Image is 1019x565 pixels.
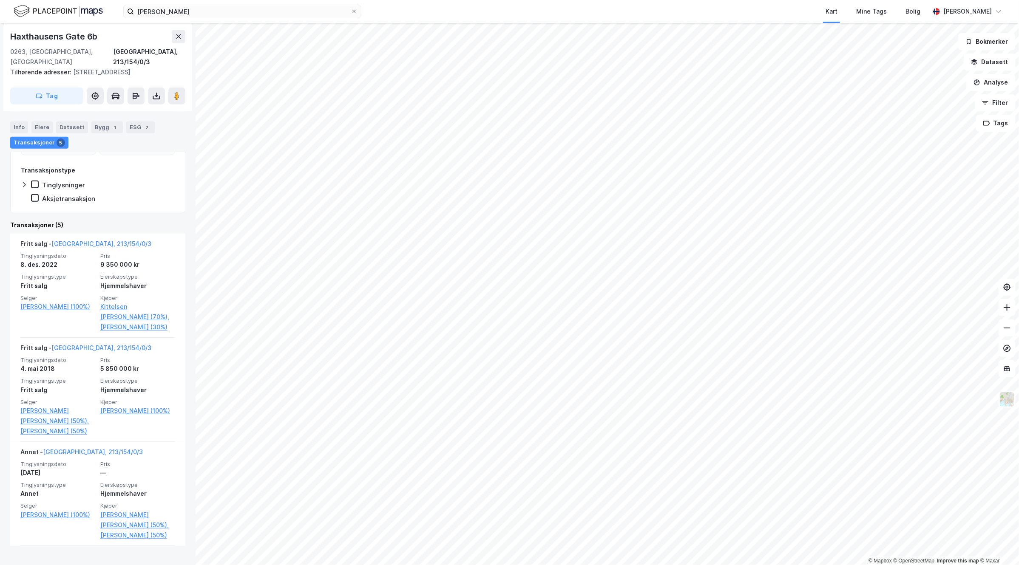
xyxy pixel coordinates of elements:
[91,121,123,133] div: Bygg
[20,510,95,520] a: [PERSON_NAME] (100%)
[100,510,175,530] a: [PERSON_NAME] [PERSON_NAME] (50%),
[20,426,95,436] a: [PERSON_NAME] (50%)
[14,4,103,19] img: logo.f888ab2527a4732fd821a326f86c7f29.svg
[42,181,85,189] div: Tinglysninger
[100,398,175,406] span: Kjøper
[100,260,175,270] div: 9 350 000 kr
[976,524,1019,565] iframe: Chat Widget
[10,68,73,76] span: Tilhørende adresser:
[42,195,95,203] div: Aksjetransaksjon
[869,558,892,564] a: Mapbox
[31,121,53,133] div: Eiere
[10,47,113,67] div: 0263, [GEOGRAPHIC_DATA], [GEOGRAPHIC_DATA]
[100,356,175,364] span: Pris
[100,460,175,468] span: Pris
[975,94,1016,111] button: Filter
[100,322,175,332] a: [PERSON_NAME] (30%)
[100,489,175,499] div: Hjemmelshaver
[100,502,175,509] span: Kjøper
[100,481,175,489] span: Eierskapstype
[20,406,95,426] a: [PERSON_NAME] [PERSON_NAME] (50%),
[51,344,151,351] a: [GEOGRAPHIC_DATA], 213/154/0/3
[999,391,1015,407] img: Z
[43,448,143,455] a: [GEOGRAPHIC_DATA], 213/154/0/3
[20,294,95,302] span: Selger
[100,252,175,260] span: Pris
[20,460,95,468] span: Tinglysningsdato
[100,302,175,322] a: Kittelsen [PERSON_NAME] (70%),
[100,385,175,395] div: Hjemmelshaver
[100,273,175,280] span: Eierskapstype
[894,558,935,564] a: OpenStreetMap
[20,356,95,364] span: Tinglysningsdato
[134,5,351,18] input: Søk på adresse, matrikkel, gårdeiere, leietakere eller personer
[943,6,992,17] div: [PERSON_NAME]
[20,502,95,509] span: Selger
[966,74,1016,91] button: Analyse
[10,88,83,105] button: Tag
[51,240,151,247] a: [GEOGRAPHIC_DATA], 213/154/0/3
[937,558,979,564] a: Improve this map
[856,6,887,17] div: Mine Tags
[100,281,175,291] div: Hjemmelshaver
[20,260,95,270] div: 8. des. 2022
[20,302,95,312] a: [PERSON_NAME] (100%)
[20,468,95,478] div: [DATE]
[905,6,920,17] div: Bolig
[20,447,143,460] div: Annet -
[126,121,155,133] div: ESG
[20,385,95,395] div: Fritt salg
[113,47,185,67] div: [GEOGRAPHIC_DATA], 213/154/0/3
[20,343,151,356] div: Fritt salg -
[100,377,175,384] span: Eierskapstype
[20,398,95,406] span: Selger
[826,6,837,17] div: Kart
[21,165,75,175] div: Transaksjonstype
[976,115,1016,132] button: Tags
[20,489,95,499] div: Annet
[20,364,95,374] div: 4. mai 2018
[100,294,175,302] span: Kjøper
[964,54,1016,71] button: Datasett
[143,123,151,132] div: 2
[57,138,65,147] div: 5
[20,481,95,489] span: Tinglysningstype
[111,123,119,132] div: 1
[958,33,1016,50] button: Bokmerker
[100,530,175,540] a: [PERSON_NAME] (50%)
[20,239,151,252] div: Fritt salg -
[10,220,185,230] div: Transaksjoner (5)
[10,67,179,77] div: [STREET_ADDRESS]
[10,30,99,43] div: Haxthausens Gate 6b
[20,377,95,384] span: Tinglysningstype
[20,252,95,260] span: Tinglysningsdato
[100,406,175,416] a: [PERSON_NAME] (100%)
[10,137,68,149] div: Transaksjoner
[20,281,95,291] div: Fritt salg
[10,121,28,133] div: Info
[100,364,175,374] div: 5 850 000 kr
[20,273,95,280] span: Tinglysningstype
[56,121,88,133] div: Datasett
[100,468,175,478] div: —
